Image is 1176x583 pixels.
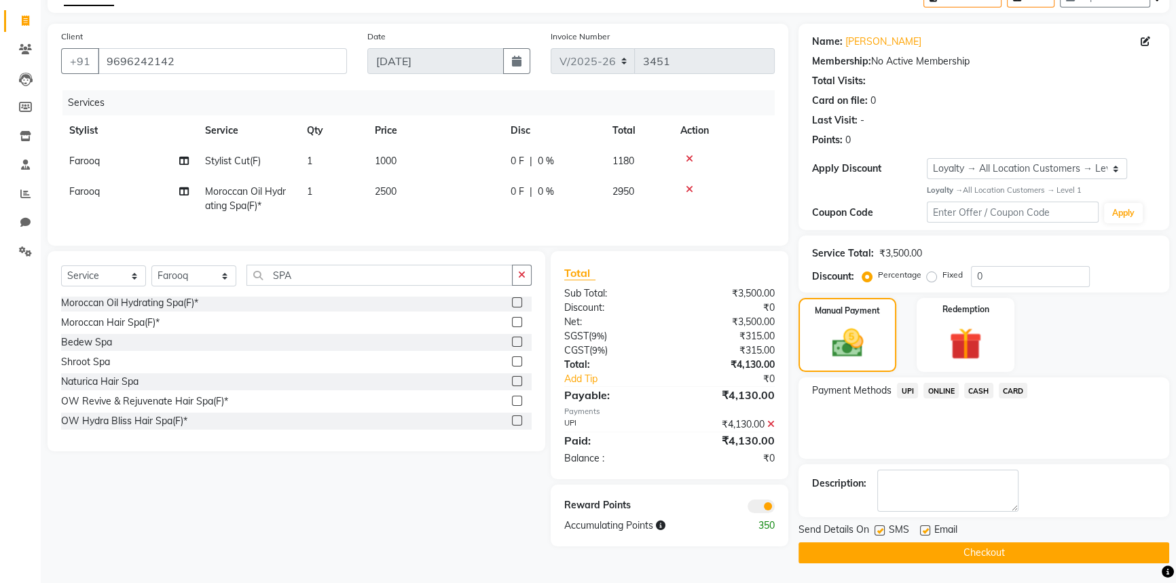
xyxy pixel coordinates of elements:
span: CARD [999,383,1028,398]
div: Discount: [554,301,669,315]
div: Points: [812,133,843,147]
span: | [530,154,532,168]
div: Accumulating Points [554,519,728,533]
label: Manual Payment [815,305,880,317]
div: No Active Membership [812,54,1156,69]
div: UPI [554,417,669,432]
label: Fixed [942,269,963,281]
th: Total [604,115,672,146]
div: ₹0 [669,301,785,315]
span: 2950 [612,185,634,198]
div: Payable: [554,387,669,403]
div: Coupon Code [812,206,927,220]
span: Email [934,523,957,540]
div: Discount: [812,269,854,284]
span: CASH [964,383,993,398]
button: Apply [1104,203,1143,223]
span: 1 [307,155,312,167]
span: | [530,185,532,199]
div: Name: [812,35,843,49]
img: _gift.svg [939,324,992,364]
span: 1180 [612,155,634,167]
img: _cash.svg [822,325,873,361]
div: ₹0 [688,372,785,386]
div: OW Revive & Rejuvenate Hair Spa(F)* [61,394,228,409]
div: Total: [554,358,669,372]
span: Total [564,266,595,280]
div: Services [62,90,785,115]
div: ( ) [554,329,669,343]
div: ₹4,130.00 [669,432,785,449]
label: Redemption [942,303,989,316]
input: Search or Scan [246,265,513,286]
span: CGST [564,344,589,356]
div: OW Hydra Bliss Hair Spa(F)* [61,414,187,428]
span: SMS [889,523,909,540]
div: Shroot Spa [61,355,110,369]
th: Service [197,115,299,146]
span: Moroccan Oil Hydrating Spa(F)* [205,185,286,212]
div: Reward Points [554,498,669,513]
th: Action [672,115,775,146]
input: Enter Offer / Coupon Code [927,202,1099,223]
span: SGST [564,330,589,342]
div: - [860,113,864,128]
span: 1 [307,185,312,198]
strong: Loyalty → [927,185,963,195]
span: 9% [591,331,604,341]
div: Description: [812,476,866,491]
th: Disc [502,115,604,146]
div: Card on file: [812,94,868,108]
span: Farooq [69,155,100,167]
div: ₹3,500.00 [669,315,785,329]
label: Date [367,31,386,43]
span: Stylist Cut(F) [205,155,261,167]
div: Paid: [554,432,669,449]
label: Client [61,31,83,43]
span: Farooq [69,185,100,198]
span: 0 % [538,185,554,199]
div: 0 [870,94,876,108]
label: Invoice Number [551,31,610,43]
a: Add Tip [554,372,689,386]
span: Payment Methods [812,383,892,398]
div: ₹4,130.00 [669,417,785,432]
div: Service Total: [812,246,874,261]
span: 0 % [538,154,554,168]
span: 9% [592,345,605,356]
div: Sub Total: [554,286,669,301]
div: All Location Customers → Level 1 [927,185,1156,196]
span: 0 F [511,185,524,199]
div: Bedew Spa [61,335,112,350]
div: ₹0 [669,451,785,466]
a: [PERSON_NAME] [845,35,921,49]
th: Stylist [61,115,197,146]
div: Net: [554,315,669,329]
span: UPI [897,383,918,398]
span: 1000 [375,155,397,167]
label: Percentage [878,269,921,281]
div: ₹315.00 [669,329,785,343]
div: ( ) [554,343,669,358]
div: ₹4,130.00 [669,387,785,403]
th: Qty [299,115,367,146]
div: Balance : [554,451,669,466]
span: Send Details On [798,523,869,540]
div: Membership: [812,54,871,69]
div: Moroccan Oil Hydrating Spa(F)* [61,296,198,310]
div: 350 [727,519,785,533]
div: Last Visit: [812,113,858,128]
input: Search by Name/Mobile/Email/Code [98,48,347,74]
div: ₹4,130.00 [669,358,785,372]
div: Payments [564,406,775,417]
div: Naturica Hair Spa [61,375,139,389]
button: +91 [61,48,99,74]
span: ONLINE [923,383,959,398]
div: ₹3,500.00 [879,246,922,261]
span: 0 F [511,154,524,168]
div: ₹315.00 [669,343,785,358]
span: 2500 [375,185,397,198]
div: ₹3,500.00 [669,286,785,301]
div: Apply Discount [812,162,927,176]
th: Price [367,115,502,146]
